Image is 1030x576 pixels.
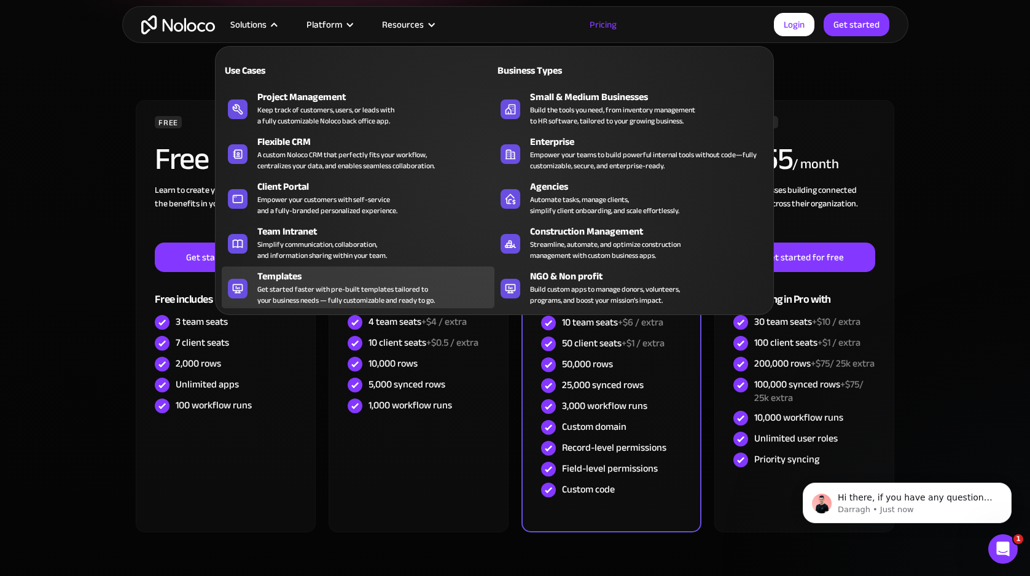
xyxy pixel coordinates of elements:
[733,272,875,312] div: Everything in Pro with
[215,17,291,33] div: Solutions
[369,315,467,329] div: 4 team seats
[530,104,695,126] div: Build the tools you need, from inventory management to HR software, tailored to your growing busi...
[257,149,435,171] div: A custom Noloco CRM that perfectly fits your workflow, centralizes your data, and enables seamles...
[1013,534,1023,544] span: 1
[421,313,467,331] span: +$4 / extra
[230,17,267,33] div: Solutions
[494,267,767,308] a: NGO & Non profitBuild custom apps to manage donors, volunteers,programs, and boost your mission’s...
[530,179,773,194] div: Agencies
[222,222,494,263] a: Team IntranetSimplify communication, collaboration,and information sharing within your team.
[754,357,875,370] div: 200,000 rows
[141,15,215,34] a: home
[155,144,208,174] h2: Free
[176,357,221,370] div: 2,000 rows
[562,483,615,496] div: Custom code
[257,269,500,284] div: Templates
[754,411,843,424] div: 10,000 workflow runs
[222,87,494,129] a: Project ManagementKeep track of customers, users, or leads witha fully customizable Noloco back o...
[562,399,647,413] div: 3,000 workflow runs
[812,313,860,331] span: +$10 / extra
[562,337,665,350] div: 50 client seats
[494,63,626,78] div: Business Types
[257,134,500,149] div: Flexible CRM
[754,378,875,405] div: 100,000 synced rows
[257,239,387,261] div: Simplify communication, collaboration, and information sharing within your team.
[222,267,494,308] a: TemplatesGet started faster with pre-built templates tailored toyour business needs — fully custo...
[176,378,239,391] div: Unlimited apps
[369,378,445,391] div: 5,000 synced rows
[754,315,860,329] div: 30 team seats
[306,17,342,33] div: Platform
[257,224,500,239] div: Team Intranet
[622,334,665,352] span: +$1 / extra
[562,462,658,475] div: Field-level permissions
[784,457,1030,543] iframe: Intercom notifications message
[530,149,761,171] div: Empower your teams to build powerful internal tools without code—fully customizable, secure, and ...
[291,17,367,33] div: Platform
[222,63,353,78] div: Use Cases
[824,13,889,36] a: Get started
[618,313,663,332] span: +$6 / extra
[257,104,394,126] div: Keep track of customers, users, or leads with a fully customizable Noloco back office app.
[562,420,626,434] div: Custom domain
[257,90,500,104] div: Project Management
[155,116,182,128] div: FREE
[257,284,435,306] div: Get started faster with pre-built templates tailored to your business needs — fully customizable ...
[369,399,452,412] div: 1,000 workflow runs
[176,315,228,329] div: 3 team seats
[494,56,767,84] a: Business Types
[562,357,613,371] div: 50,000 rows
[176,336,229,349] div: 7 client seats
[369,357,418,370] div: 10,000 rows
[494,87,767,129] a: Small & Medium BusinessesBuild the tools you need, from inventory managementto HR software, tailo...
[792,155,838,174] div: / month
[494,177,767,219] a: AgenciesAutomate tasks, manage clients,simplify client onboarding, and scale effortlessly.
[494,132,767,174] a: EnterpriseEmpower your teams to build powerful internal tools without code—fully customizable, se...
[530,284,680,306] div: Build custom apps to manage donors, volunteers, programs, and boost your mission’s impact.
[530,239,681,261] div: Streamline, automate, and optimize construction management with custom business apps.
[530,134,773,149] div: Enterprise
[562,378,644,392] div: 25,000 synced rows
[257,179,500,194] div: Client Portal
[494,222,767,263] a: Construction ManagementStreamline, automate, and optimize constructionmanagement with custom busi...
[215,29,774,315] nav: Solutions
[155,184,296,243] div: Learn to create your first app and see the benefits in your team ‍
[530,90,773,104] div: Small & Medium Businesses
[754,453,819,466] div: Priority syncing
[530,194,679,216] div: Automate tasks, manage clients, simplify client onboarding, and scale effortlessly.
[155,272,296,312] div: Free includes
[155,243,296,272] a: Get started for free
[530,224,773,239] div: Construction Management
[426,333,478,352] span: +$0.5 / extra
[733,184,875,243] div: For businesses building connected solutions across their organization. ‍
[754,375,864,407] span: +$75/ 25k extra
[562,316,663,329] div: 10 team seats
[369,336,478,349] div: 10 client seats
[988,534,1018,564] iframe: Intercom live chat
[774,13,814,36] a: Login
[562,441,666,454] div: Record-level permissions
[754,432,838,445] div: Unlimited user roles
[811,354,875,373] span: +$75/ 25k extra
[176,399,252,412] div: 100 workflow runs
[817,333,860,352] span: +$1 / extra
[367,17,448,33] div: Resources
[574,17,632,33] a: Pricing
[733,243,875,272] a: Get started for free
[222,177,494,219] a: Client PortalEmpower your customers with self-serviceand a fully-branded personalized experience.
[222,56,494,84] a: Use Cases
[222,132,494,174] a: Flexible CRMA custom Noloco CRM that perfectly fits your workflow,centralizes your data, and enab...
[754,336,860,349] div: 100 client seats
[530,269,773,284] div: NGO & Non profit
[257,194,397,216] div: Empower your customers with self-service and a fully-branded personalized experience.
[382,17,424,33] div: Resources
